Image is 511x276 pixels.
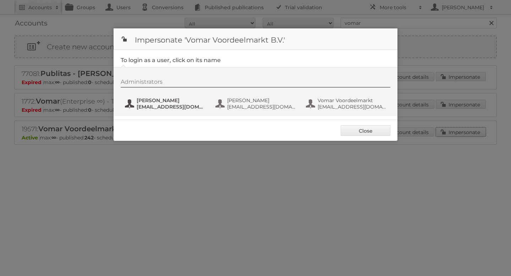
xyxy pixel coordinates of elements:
[341,125,390,136] a: Close
[215,96,298,111] button: [PERSON_NAME] [EMAIL_ADDRESS][DOMAIN_NAME]
[227,97,296,104] span: [PERSON_NAME]
[318,104,386,110] span: [EMAIL_ADDRESS][DOMAIN_NAME]
[318,97,386,104] span: Vomar Voordeelmarkt
[305,96,389,111] button: Vomar Voordeelmarkt [EMAIL_ADDRESS][DOMAIN_NAME]
[227,104,296,110] span: [EMAIL_ADDRESS][DOMAIN_NAME]
[121,57,221,64] legend: To login as a user, click on its name
[124,96,208,111] button: [PERSON_NAME] [EMAIL_ADDRESS][DOMAIN_NAME]
[137,104,205,110] span: [EMAIL_ADDRESS][DOMAIN_NAME]
[137,97,205,104] span: [PERSON_NAME]
[114,28,397,50] h1: Impersonate 'Vomar Voordeelmarkt B.V.'
[121,78,390,88] div: Administrators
